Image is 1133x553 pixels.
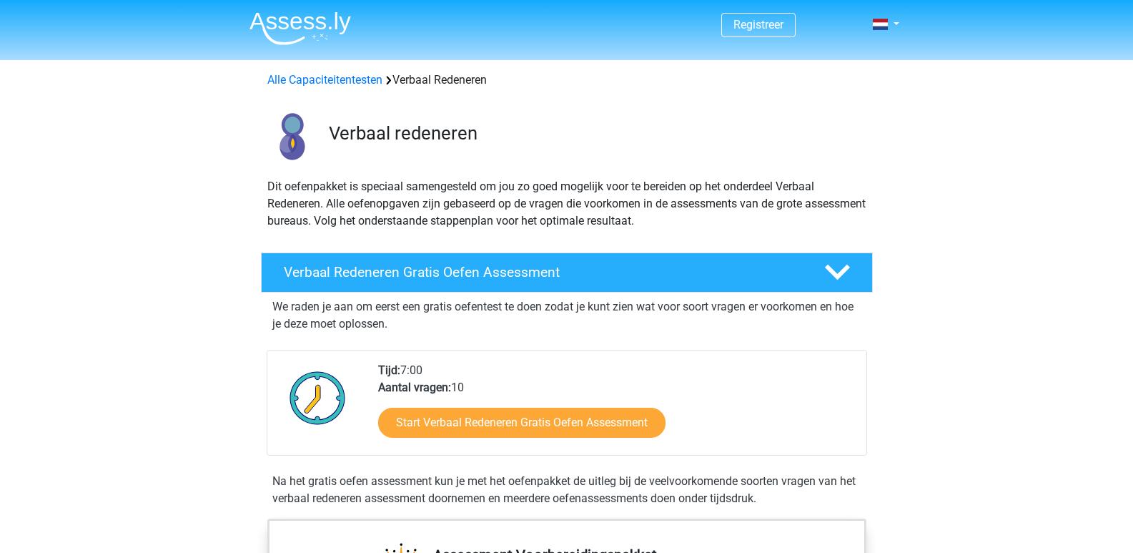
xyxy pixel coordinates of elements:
[267,473,867,507] div: Na het gratis oefen assessment kun je met het oefenpakket de uitleg bij de veelvoorkomende soorte...
[284,264,801,280] h4: Verbaal Redeneren Gratis Oefen Assessment
[249,11,351,45] img: Assessly
[378,381,451,394] b: Aantal vragen:
[262,72,872,89] div: Verbaal Redeneren
[378,408,666,438] a: Start Verbaal Redeneren Gratis Oefen Assessment
[378,363,400,377] b: Tijd:
[733,18,783,31] a: Registreer
[329,122,861,145] h3: Verbaal redeneren
[267,178,866,230] p: Dit oefenpakket is speciaal samengesteld om jou zo goed mogelijk voor te bereiden op het onderdee...
[272,298,861,333] p: We raden je aan om eerst een gratis oefentest te doen zodat je kunt zien wat voor soort vragen er...
[282,362,354,434] img: Klok
[267,73,382,87] a: Alle Capaciteitentesten
[255,253,879,293] a: Verbaal Redeneren Gratis Oefen Assessment
[367,362,866,455] div: 7:00 10
[262,106,322,167] img: verbaal redeneren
